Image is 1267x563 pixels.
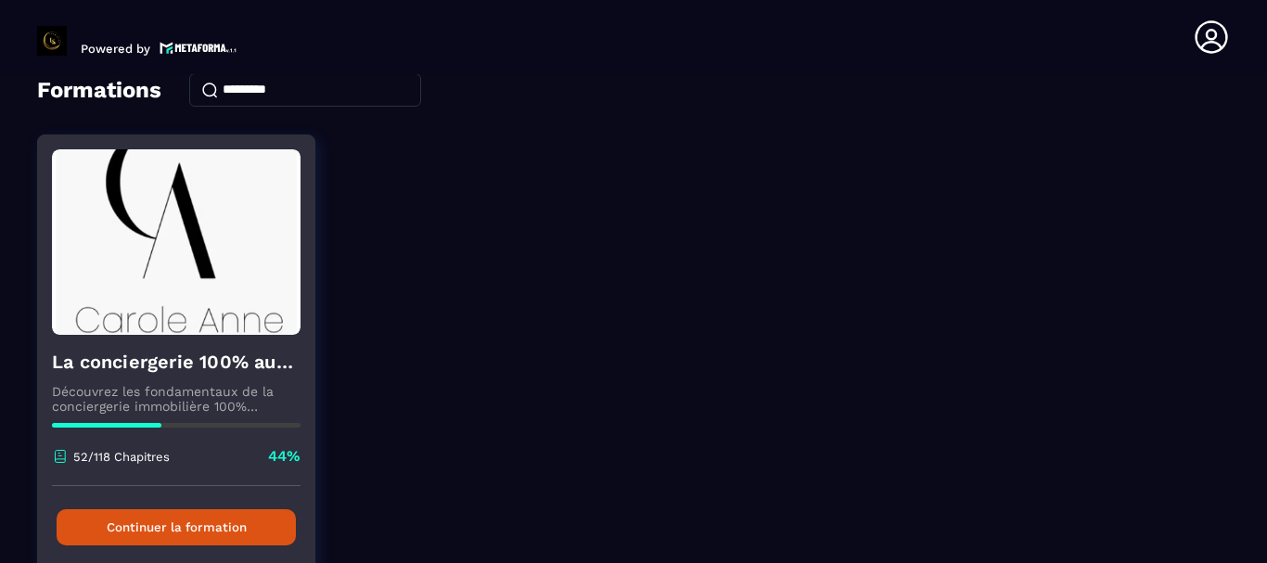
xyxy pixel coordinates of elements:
[57,509,296,545] button: Continuer la formation
[268,446,301,467] p: 44%
[52,349,301,375] h4: La conciergerie 100% automatisée
[37,26,67,56] img: logo-branding
[160,40,237,56] img: logo
[73,450,170,464] p: 52/118 Chapitres
[52,149,301,335] img: formation-background
[81,42,150,56] p: Powered by
[37,77,161,103] h4: Formations
[52,384,301,414] p: Découvrez les fondamentaux de la conciergerie immobilière 100% automatisée. Cette formation est c...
